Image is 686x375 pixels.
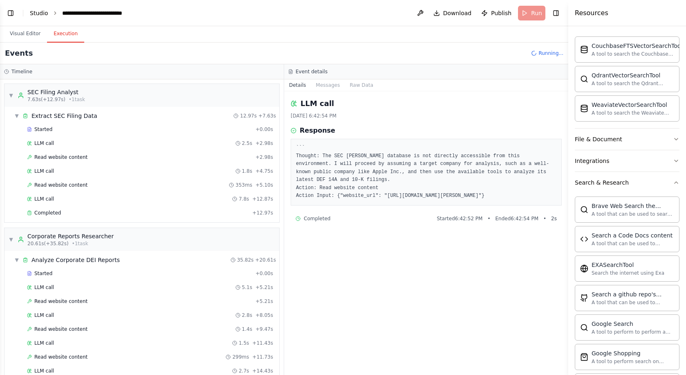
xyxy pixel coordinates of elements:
span: Publish [491,9,511,17]
span: ▼ [9,92,13,99]
div: A tool to search the Qdrant database for relevant information on internal documents. [592,80,674,87]
div: A tool to perform search on Google shopping with a search_query. [592,358,674,365]
span: 5.1s [242,284,252,291]
div: Google Shopping [592,349,674,357]
span: Ended 6:42:54 PM [495,215,538,222]
div: A tool to perform to perform a Google search with a search_query. [592,329,674,335]
span: 2.5s [242,140,252,147]
span: • 1 task [69,96,85,103]
span: + 9.47s [256,326,273,332]
span: 7.63s (+12.97s) [27,96,65,103]
span: Completed [34,210,61,216]
div: Search a github repo's content [592,290,674,298]
span: • [543,215,546,222]
span: 299ms [232,354,249,360]
span: + 4.75s [256,168,273,174]
button: Visual Editor [3,25,47,43]
span: 1.8s [242,168,252,174]
span: LLM call [34,284,54,291]
span: 20.61s (+35.82s) [27,240,69,247]
span: Analyze Corporate DEI Reports [31,256,120,264]
span: 353ms [235,182,252,188]
span: Download [443,9,472,17]
span: + 7.63s [258,113,276,119]
span: 2.7s [239,368,249,374]
span: Read website content [34,326,87,332]
div: Search the internet using Exa [592,270,664,276]
button: Integrations [575,150,679,172]
div: [DATE] 6:42:54 PM [291,113,562,119]
div: Integrations [575,157,609,165]
span: Started 6:42:52 PM [437,215,482,222]
span: + 5.21s [256,298,273,305]
span: • 1 task [72,240,88,247]
span: • [487,215,490,222]
img: Exasearchtool [580,264,588,273]
a: Studio [30,10,48,16]
div: WeaviateVectorSearchTool [592,101,674,109]
button: Details [284,79,311,91]
span: + 11.73s [252,354,273,360]
div: Database & Data [575,33,679,128]
img: Serpapigoogleshoppingtool [580,353,588,361]
div: Corporate Reports Researcher [27,232,114,240]
h4: Resources [575,8,608,18]
span: Read website content [34,298,87,305]
button: Execution [47,25,84,43]
span: Read website content [34,182,87,188]
div: Brave Web Search the internet [592,202,674,210]
img: Codedocssearchtool [580,235,588,243]
button: Search & Research [575,172,679,193]
button: Download [430,6,475,20]
div: A tool to search the Couchbase database for relevant information on internal documents. [592,51,682,57]
img: Bravesearchtool [580,206,588,214]
span: Read website content [34,154,87,160]
span: 35.82s [237,257,254,263]
nav: breadcrumb [30,9,144,17]
span: + 0.00s [256,126,273,133]
span: + 0.00s [256,270,273,277]
button: Raw Data [345,79,378,91]
div: Search & Research [575,178,629,187]
span: + 5.21s [256,284,273,291]
span: 7.8s [239,196,249,202]
h3: Timeline [11,68,32,75]
span: LLM call [34,368,54,374]
div: A tool that can be used to search the internet with a search_query. [592,211,674,217]
span: LLM call [34,196,54,202]
span: 1.4s [242,326,252,332]
div: A tool to search the Weaviate database for relevant information on internal documents. [592,110,674,116]
span: + 12.87s [252,196,273,202]
button: File & Document [575,129,679,150]
span: Started [34,126,52,133]
h3: Response [300,126,335,136]
span: Completed [304,215,330,222]
button: Hide right sidebar [550,7,562,19]
div: Search a Code Docs content [592,231,674,239]
div: CouchbaseFTSVectorSearchTool [592,42,682,50]
span: Started [34,270,52,277]
span: + 20.61s [255,257,276,263]
span: ▼ [14,113,19,119]
span: + 2.98s [256,140,273,147]
pre: ``` Thought: The SEC [PERSON_NAME] database is not directly accessible from this environment. I w... [296,144,556,200]
img: Qdrantvectorsearchtool [580,75,588,83]
span: 2 s [551,215,557,222]
span: ▼ [14,257,19,263]
img: Githubsearchtool [580,294,588,302]
div: A tool that can be used to semantic search a query from a Code Docs content. [592,240,674,247]
div: EXASearchTool [592,261,664,269]
span: + 5.10s [256,182,273,188]
button: Show left sidebar [5,7,16,19]
span: Read website content [34,354,87,360]
span: 1.5s [239,340,249,346]
img: Serpapigooglesearchtool [580,323,588,332]
span: 2.8s [242,312,252,319]
button: Publish [478,6,515,20]
div: File & Document [575,135,622,143]
div: QdrantVectorSearchTool [592,71,674,79]
h3: Event details [296,68,327,75]
span: ▼ [9,236,13,243]
span: + 2.98s [256,154,273,160]
span: Running... [538,50,563,56]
